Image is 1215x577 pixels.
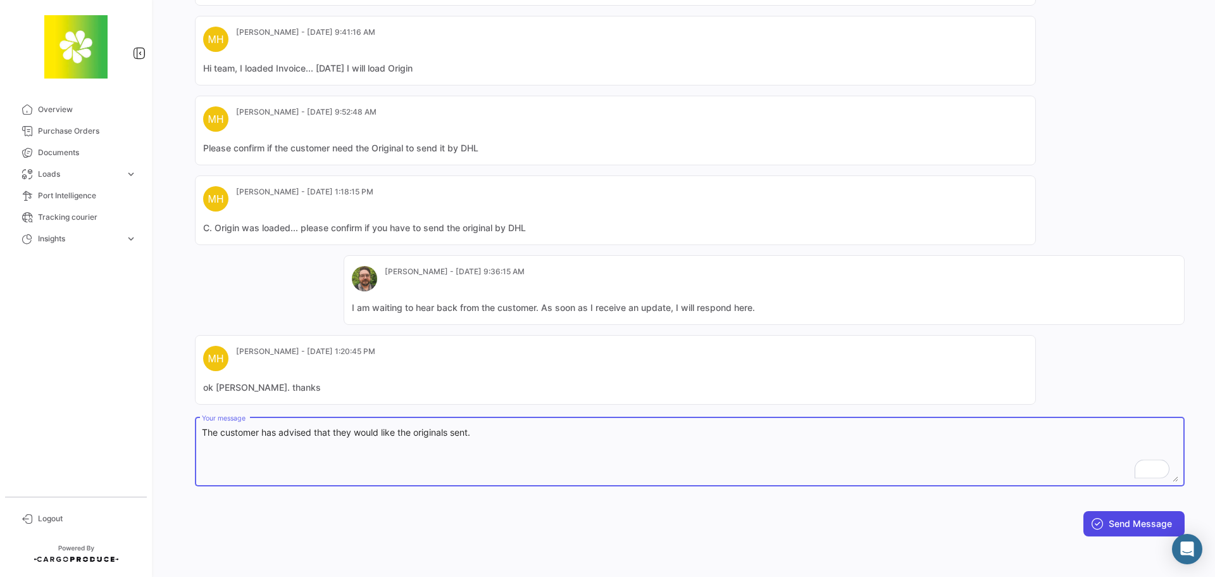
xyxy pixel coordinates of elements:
[10,99,142,120] a: Overview
[352,301,1176,314] mat-card-content: I am waiting to hear back from the customer. As soon as I receive an update, I will respond here.
[38,147,137,158] span: Documents
[38,104,137,115] span: Overview
[1083,511,1185,536] button: Send Message
[202,426,1178,482] textarea: To enrich screen reader interactions, please activate Accessibility in Grammarly extension settings
[203,222,1028,234] mat-card-content: C. Origin was loaded... please confirm if you have to send the original by DHL
[125,233,137,244] span: expand_more
[203,346,228,371] div: MH
[236,346,375,357] mat-card-subtitle: [PERSON_NAME] - [DATE] 1:20:45 PM
[1172,534,1202,564] div: Abrir Intercom Messenger
[203,106,228,132] div: MH
[10,206,142,228] a: Tracking courier
[236,106,377,118] mat-card-subtitle: [PERSON_NAME] - [DATE] 9:52:48 AM
[203,62,1028,75] mat-card-content: Hi team, I loaded Invoice... [DATE] I will load Origin
[236,186,373,198] mat-card-subtitle: [PERSON_NAME] - [DATE] 1:18:15 PM
[236,27,375,38] mat-card-subtitle: [PERSON_NAME] - [DATE] 9:41:16 AM
[38,233,120,244] span: Insights
[203,381,1028,394] mat-card-content: ok [PERSON_NAME]. thanks
[38,212,137,223] span: Tracking courier
[385,266,525,277] mat-card-subtitle: [PERSON_NAME] - [DATE] 9:36:15 AM
[203,186,228,212] div: MH
[203,27,228,52] div: MH
[38,513,137,524] span: Logout
[44,15,108,79] img: 8664c674-3a9e-46e9-8cba-ffa54c79117b.jfif
[10,185,142,206] a: Port Intelligence
[10,120,142,142] a: Purchase Orders
[352,266,377,291] img: SR.jpg
[10,142,142,163] a: Documents
[38,168,120,180] span: Loads
[38,125,137,137] span: Purchase Orders
[38,190,137,201] span: Port Intelligence
[125,168,137,180] span: expand_more
[203,142,1028,155] mat-card-content: Please confirm if the customer need the Original to send it by DHL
